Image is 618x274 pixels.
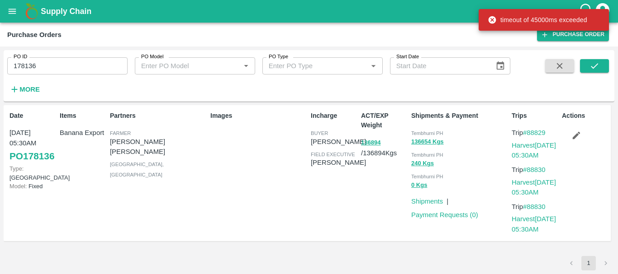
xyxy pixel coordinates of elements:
a: Harvest[DATE] 05:30AM [512,179,556,196]
button: Choose date [492,57,509,74]
nav: pagination navigation [563,256,614,270]
button: 136654 Kgs [411,137,444,147]
label: PO Model [141,53,164,60]
a: #88829 [523,129,546,136]
p: Incharge [311,111,357,121]
p: Trips [512,111,558,121]
a: Harvest[DATE] 05:30AM [512,142,556,159]
p: [PERSON_NAME] [PERSON_NAME] [110,137,207,157]
p: [GEOGRAPHIC_DATA] [10,164,56,181]
a: #88830 [523,203,546,210]
span: Tembhurni PH [411,130,443,136]
span: Model: [10,183,27,190]
button: page 1 [581,256,596,270]
a: Harvest[DATE] 05:30AM [512,215,556,232]
div: customer-support [579,3,594,19]
button: open drawer [2,1,23,22]
input: Enter PO Model [138,60,226,72]
strong: More [19,86,40,93]
p: ACT/EXP Weight [361,111,408,130]
button: 240 Kgs [411,158,434,169]
p: Images [210,111,307,121]
span: [GEOGRAPHIC_DATA] , [GEOGRAPHIC_DATA] [110,162,164,177]
input: Start Date [390,57,489,74]
p: [PERSON_NAME] [311,158,366,167]
span: buyer [311,130,328,136]
button: Open [240,60,252,72]
button: 0 Kgs [411,180,427,190]
input: Enter PO ID [7,57,128,74]
div: Purchase Orders [7,29,62,41]
span: Farmer [110,130,131,136]
p: Shipments & Payment [411,111,508,121]
a: Purchase Order [537,28,609,41]
p: Trip [512,165,558,175]
b: Supply Chain [41,7,91,16]
p: [DATE] 05:30AM [10,128,56,148]
a: Shipments [411,198,443,205]
p: Partners [110,111,207,121]
label: Start Date [396,53,419,60]
p: Fixed [10,182,56,190]
div: | [443,193,448,206]
label: PO ID [14,53,27,60]
input: Enter PO Type [265,60,353,72]
span: field executive [311,152,355,157]
span: Tembhurni PH [411,152,443,158]
a: Supply Chain [41,5,579,18]
p: Actions [562,111,608,121]
button: 136894 [361,138,380,148]
p: Date [10,111,56,121]
button: More [7,82,42,97]
a: Payment Requests (0) [411,211,478,218]
label: PO Type [269,53,288,60]
p: [PERSON_NAME] [311,137,366,147]
p: / 136894 Kgs [361,137,408,158]
div: account of current user [594,2,611,21]
span: Tembhurni PH [411,174,443,179]
div: timeout of 45000ms exceeded [488,12,587,28]
span: Type: [10,165,24,172]
p: Trip [512,202,558,212]
a: #88830 [523,166,546,173]
a: PO178136 [10,148,54,164]
img: logo [23,2,41,20]
p: Banana Export [60,128,106,138]
p: Trip [512,128,558,138]
p: Items [60,111,106,121]
button: Open [367,60,379,72]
